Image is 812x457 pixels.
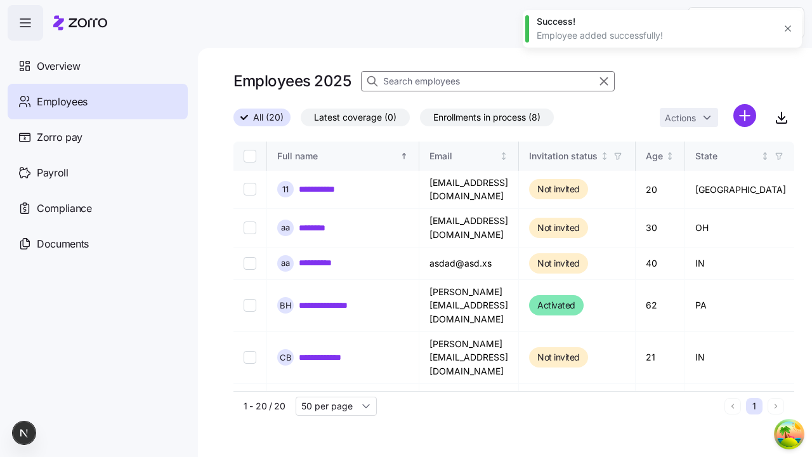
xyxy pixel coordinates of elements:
a: Payroll [8,155,188,190]
th: StateNot sorted [685,142,797,171]
div: Not sorted [761,152,769,161]
div: Employee added successfully! [537,29,774,42]
span: Not invited [537,256,580,271]
span: a a [281,259,290,267]
td: [EMAIL_ADDRESS][DOMAIN_NAME] [419,171,519,209]
td: [PERSON_NAME][EMAIL_ADDRESS][DOMAIN_NAME] [419,280,519,332]
td: [PERSON_NAME][EMAIL_ADDRESS][DOMAIN_NAME] [419,332,519,384]
span: 1 - 20 / 20 [244,400,285,413]
span: Actions [665,114,696,123]
span: Employees [37,94,88,110]
a: Overview [8,48,188,84]
a: Documents [8,226,188,262]
td: IN [685,332,797,384]
span: Not invited [537,182,580,197]
div: State [695,149,759,163]
div: Email [429,149,497,163]
input: Search employees [361,71,615,91]
button: Actions [660,108,718,127]
div: Invitation status [529,149,598,163]
td: WV [685,384,797,422]
button: 1 [746,398,763,414]
input: Select record 4 [244,299,256,312]
span: Zorro pay [37,129,82,145]
button: Next page [768,398,784,414]
h1: Employees 2025 [233,71,351,91]
div: Age [646,149,663,163]
td: [EMAIL_ADDRESS][DOMAIN_NAME] [419,209,519,247]
div: Sorted ascending [400,152,409,161]
span: Overview [37,58,80,74]
button: Previous page [724,398,741,414]
span: Documents [37,236,89,252]
span: Not invited [537,350,580,365]
th: Invitation statusNot sorted [519,142,636,171]
span: Payroll [37,165,69,181]
input: Select record 1 [244,183,256,195]
th: AgeNot sorted [636,142,685,171]
td: asdad@asd.xs [419,248,519,280]
button: Open Tanstack query devtools [776,421,802,447]
td: 40 [636,248,685,280]
td: 20 [636,171,685,209]
td: 30 [636,209,685,247]
span: Compliance [37,201,92,216]
span: Activated [537,298,575,313]
div: Not sorted [499,152,508,161]
input: Select record 3 [244,257,256,270]
span: 1 1 [282,185,289,194]
a: Zorro pay [8,119,188,155]
svg: add icon [733,104,756,127]
span: a a [281,223,290,232]
a: Employees [8,84,188,119]
th: EmailNot sorted [419,142,519,171]
td: IN [685,248,797,280]
td: OH [685,209,797,247]
td: PA [685,280,797,332]
a: Compliance [8,190,188,226]
td: [EMAIL_ADDRESS][DOMAIN_NAME] [419,384,519,422]
div: Not sorted [600,152,609,161]
span: Not invited [537,220,580,235]
input: Select all records [244,150,256,162]
td: 62 [636,280,685,332]
td: 21 [636,332,685,384]
input: Select record 5 [244,351,256,364]
th: Full nameSorted ascending [267,142,419,171]
span: Latest coverage (0) [314,109,396,126]
span: All (20) [253,109,284,126]
span: C B [280,354,292,362]
div: Success! [537,15,774,28]
td: [GEOGRAPHIC_DATA] [685,171,797,209]
div: Not sorted [665,152,674,161]
div: Full name [277,149,398,163]
span: Enrollments in process (8) [433,109,540,126]
span: B H [280,301,292,310]
td: 43 [636,384,685,422]
input: Select record 2 [244,222,256,234]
